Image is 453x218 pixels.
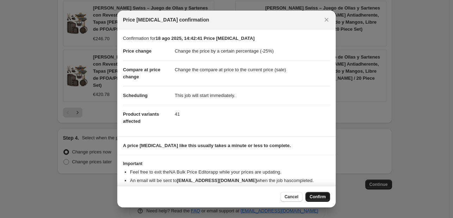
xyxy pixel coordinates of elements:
[155,36,254,41] b: 18 ago 2025, 14:42:41 Price [MEDICAL_DATA]
[175,105,330,123] dd: 41
[285,194,298,200] span: Cancel
[123,16,209,23] span: Price [MEDICAL_DATA] confirmation
[123,143,291,148] b: A price [MEDICAL_DATA] like this usually takes a minute or less to complete.
[130,169,330,176] li: Feel free to exit the NA Bulk Price Editor app while your prices are updating.
[280,192,303,202] button: Cancel
[175,42,330,60] dd: Change the price by a certain percentage (-25%)
[175,60,330,79] dd: Change the compare at price to the current price (sale)
[130,177,330,184] li: An email will be sent to when the job has completed .
[322,15,331,25] button: Close
[123,111,159,124] span: Product variants affected
[123,48,151,54] span: Price change
[130,186,330,193] li: You can update your confirmation email address from your .
[305,192,330,202] button: Confirm
[123,67,160,79] span: Compare at price change
[123,93,148,98] span: Scheduling
[123,161,330,166] h3: Important
[310,194,326,200] span: Confirm
[175,86,330,105] dd: This job will start immediately.
[177,178,257,183] b: [EMAIL_ADDRESS][DOMAIN_NAME]
[123,35,330,42] p: Confirmation for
